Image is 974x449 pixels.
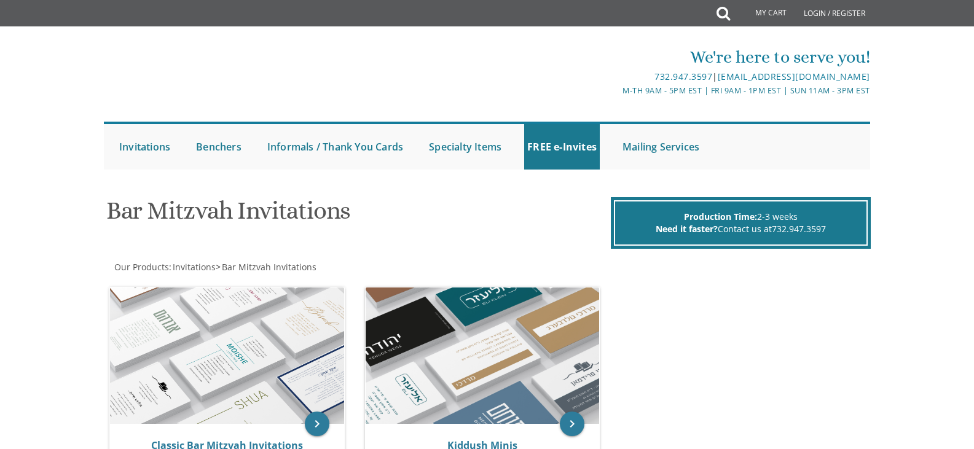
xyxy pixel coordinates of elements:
[221,261,316,273] a: Bar Mitzvah Invitations
[656,223,718,235] span: Need it faster?
[366,287,600,424] img: Kiddush Minis
[360,45,870,69] div: We're here to serve you!
[718,71,870,82] a: [EMAIL_ADDRESS][DOMAIN_NAME]
[614,200,868,246] div: 2-3 weeks Contact us at
[772,223,826,235] a: 732.947.3597
[619,124,702,170] a: Mailing Services
[360,69,870,84] div: |
[360,84,870,97] div: M-Th 9am - 5pm EST | Fri 9am - 1pm EST | Sun 11am - 3pm EST
[116,124,173,170] a: Invitations
[193,124,245,170] a: Benchers
[106,197,608,233] h1: Bar Mitzvah Invitations
[110,287,344,424] img: Classic Bar Mitzvah Invitations
[222,261,316,273] span: Bar Mitzvah Invitations
[173,261,216,273] span: Invitations
[104,261,487,273] div: :
[171,261,216,273] a: Invitations
[216,261,316,273] span: >
[729,1,795,26] a: My Cart
[654,71,712,82] a: 732.947.3597
[426,124,505,170] a: Specialty Items
[305,412,329,436] a: keyboard_arrow_right
[560,412,584,436] a: keyboard_arrow_right
[524,124,600,170] a: FREE e-Invites
[684,211,757,222] span: Production Time:
[264,124,406,170] a: Informals / Thank You Cards
[113,261,169,273] a: Our Products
